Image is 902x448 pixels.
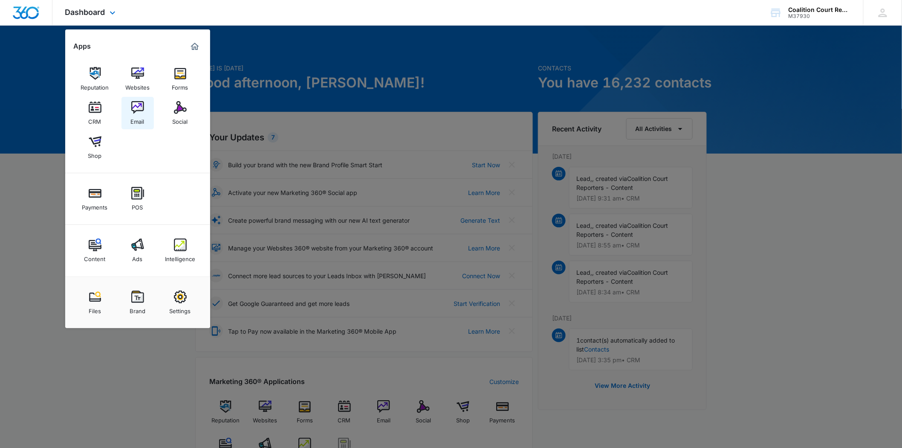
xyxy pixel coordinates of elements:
div: Payments [82,200,108,211]
div: Forms [172,80,188,91]
div: Social [173,114,188,125]
h2: Apps [74,42,91,50]
div: Content [84,251,106,262]
a: Social [164,97,197,129]
a: Email [121,97,154,129]
a: POS [121,183,154,215]
a: Forms [164,63,197,95]
div: Settings [170,303,191,314]
a: Shop [79,131,111,163]
div: Intelligence [165,251,195,262]
a: CRM [79,97,111,129]
a: Ads [121,234,154,267]
a: Files [79,286,111,319]
a: Reputation [79,63,111,95]
div: CRM [89,114,101,125]
a: Websites [121,63,154,95]
div: Files [89,303,101,314]
div: POS [132,200,143,211]
a: Payments [79,183,111,215]
a: Settings [164,286,197,319]
div: Email [131,114,145,125]
div: Reputation [81,80,109,91]
div: Shop [88,148,102,159]
a: Content [79,234,111,267]
div: Websites [125,80,150,91]
a: Intelligence [164,234,197,267]
div: Brand [130,303,145,314]
a: Brand [121,286,154,319]
div: Ads [133,251,143,262]
div: account id [789,13,851,19]
span: Dashboard [65,8,105,17]
div: account name [789,6,851,13]
a: Marketing 360® Dashboard [188,40,202,53]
